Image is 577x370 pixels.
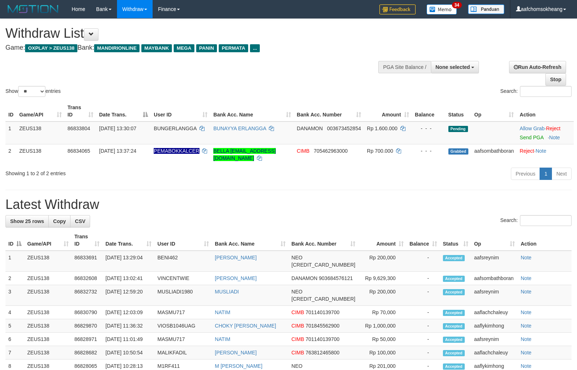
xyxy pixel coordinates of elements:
[154,230,212,251] th: User ID: activate to sort column ascending
[517,122,574,144] td: ·
[471,333,518,346] td: aafsreynim
[291,262,355,268] span: Copy 5859459258023117 to clipboard
[154,319,212,333] td: VIOSB1046UAG
[70,215,90,227] a: CSV
[72,285,103,306] td: 86832732
[407,230,440,251] th: Balance: activate to sort column ascending
[72,319,103,333] td: 86829870
[72,272,103,285] td: 86832608
[24,251,72,272] td: ZEUS138
[154,126,196,131] span: BUNGERLANGGA
[219,44,248,52] span: PERMATA
[48,215,70,227] a: Copy
[5,215,49,227] a: Show 25 rows
[154,306,212,319] td: MASMU717
[448,126,468,132] span: Pending
[443,289,465,295] span: Accepted
[288,230,358,251] th: Bank Acc. Number: activate to sort column ascending
[16,122,65,144] td: ZEUS138
[407,251,440,272] td: -
[24,285,72,306] td: ZEUS138
[5,44,378,52] h4: Game: Bank:
[24,319,72,333] td: ZEUS138
[509,61,566,73] a: Run Auto-Refresh
[215,289,239,295] a: MUSLIADI
[99,126,136,131] span: [DATE] 13:30:07
[154,272,212,285] td: VINCENTWIE
[520,215,572,226] input: Search:
[306,323,339,329] span: Copy 701845562900 to clipboard
[471,230,518,251] th: Op: activate to sort column ascending
[102,285,154,306] td: [DATE] 12:59:20
[291,336,304,342] span: CIMB
[96,101,151,122] th: Date Trans.: activate to sort column descending
[407,285,440,306] td: -
[5,319,24,333] td: 5
[327,126,361,131] span: Copy 003673452854 to clipboard
[24,346,72,359] td: ZEUS138
[94,44,140,52] span: MANDIRIONLINE
[24,306,72,319] td: ZEUS138
[415,125,443,132] div: - - -
[443,323,465,329] span: Accepted
[500,215,572,226] label: Search:
[521,323,532,329] a: Note
[294,101,364,122] th: Bank Acc. Number: activate to sort column ascending
[215,309,230,315] a: NATIM
[520,148,534,154] a: Reject
[68,126,90,131] span: 86833804
[291,296,355,302] span: Copy 5859457168856576 to clipboard
[452,2,462,8] span: 34
[520,86,572,97] input: Search:
[468,4,504,14] img: panduan.png
[102,272,154,285] td: [DATE] 13:02:41
[367,126,398,131] span: Rp 1.600.000
[174,44,194,52] span: MEGA
[102,230,154,251] th: Date Trans.: activate to sort column ascending
[500,86,572,97] label: Search:
[471,144,517,165] td: aafsombathboran
[412,101,445,122] th: Balance
[471,319,518,333] td: aaflykimhong
[471,346,518,359] td: aaflachchaleuy
[306,309,339,315] span: Copy 701140139700 to clipboard
[72,251,103,272] td: 86833691
[427,4,457,15] img: Button%20Memo.svg
[306,336,339,342] span: Copy 701140139700 to clipboard
[358,272,407,285] td: Rp 9,629,300
[154,285,212,306] td: MUSLIADI1980
[358,230,407,251] th: Amount: activate to sort column ascending
[443,350,465,356] span: Accepted
[215,336,230,342] a: NATIM
[72,333,103,346] td: 86828971
[102,346,154,359] td: [DATE] 10:50:54
[521,350,532,355] a: Note
[546,126,561,131] a: Reject
[521,309,532,315] a: Note
[297,126,323,131] span: DANAMON
[5,4,61,15] img: MOTION_logo.png
[306,350,339,355] span: Copy 763812465800 to clipboard
[53,218,66,224] span: Copy
[215,275,257,281] a: [PERSON_NAME]
[517,101,574,122] th: Action
[407,306,440,319] td: -
[471,251,518,272] td: aafsreynim
[545,73,566,86] a: Stop
[16,101,65,122] th: Game/API: activate to sort column ascending
[196,44,217,52] span: PANIN
[215,350,257,355] a: [PERSON_NAME]
[358,285,407,306] td: Rp 200,000
[297,148,310,154] span: CIMB
[5,346,24,359] td: 7
[471,306,518,319] td: aaflachchaleuy
[521,255,532,260] a: Note
[99,148,136,154] span: [DATE] 13:37:24
[407,346,440,359] td: -
[250,44,260,52] span: ...
[415,147,443,155] div: - - -
[102,251,154,272] td: [DATE] 13:29:04
[520,126,546,131] span: ·
[471,285,518,306] td: aafsreynim
[215,323,276,329] a: CHOKY [PERSON_NAME]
